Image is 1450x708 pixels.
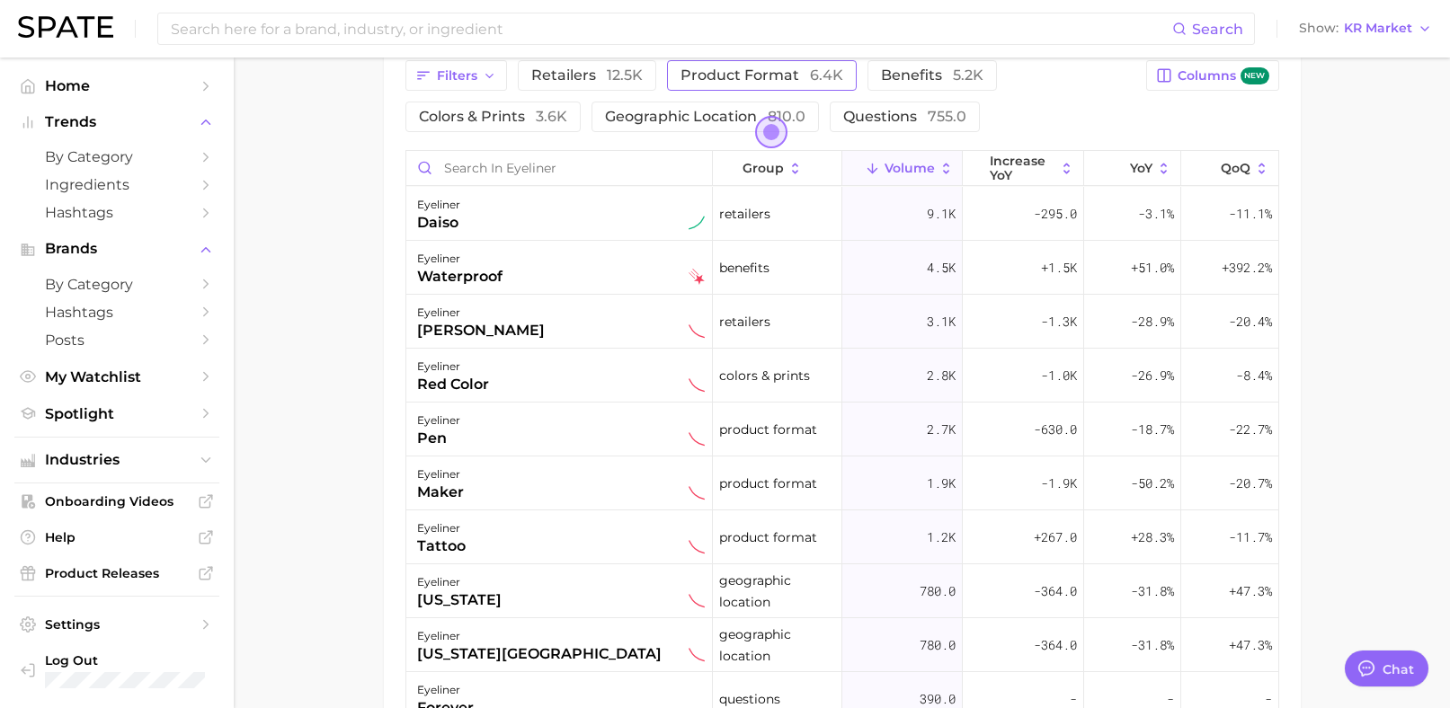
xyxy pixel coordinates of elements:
span: Product Releases [45,565,189,581]
span: geographic location [719,570,835,613]
span: 5.2k [953,66,983,84]
img: sustained riser [689,215,705,231]
span: geographic location [719,624,835,667]
span: -20.4% [1229,311,1272,332]
span: -11.1% [1229,203,1272,225]
span: benefits [719,257,769,279]
img: sustained decliner [689,538,705,554]
button: eyelinerdaisosustained riserretailers9.1k-295.0-3.1%-11.1% [406,187,1278,241]
button: ShowKR Market [1294,17,1437,40]
span: Settings [45,616,189,633]
a: My Watchlist [14,363,219,391]
button: eyelinertattoosustained declinerproduct format1.2k+267.0+28.3%-11.7% [406,510,1278,564]
span: Spotlight [45,405,189,422]
span: My Watchlist [45,368,189,385]
button: eyeliner[US_STATE][GEOGRAPHIC_DATA]sustained declinergeographic location780.0-364.0-31.8%+47.3% [406,618,1278,672]
span: 4.5k [927,257,956,279]
div: eyeliner [417,302,545,323]
span: +392.2% [1222,257,1272,279]
img: SPATE [18,16,113,38]
a: Settings [14,611,219,638]
span: 3.1k [927,311,956,332]
span: Show [1299,23,1339,33]
button: eyelinerred colorsustained declinercolors & prints2.8k-1.0k-26.9%-8.4% [406,349,1278,403]
span: -364.0 [1034,634,1077,656]
span: -26.9% [1131,365,1174,386]
span: by Category [45,276,189,293]
button: eyelinerpensustained declinerproduct format2.7k-630.0-18.7%-22.7% [406,403,1278,456]
span: benefits [881,66,983,84]
span: 12.5k [607,66,643,84]
span: Volume [885,161,935,175]
span: group [743,161,784,175]
span: -1.9k [1041,473,1077,494]
span: +1.5k [1041,257,1077,279]
div: [PERSON_NAME] [417,320,545,341]
span: product format [719,419,817,440]
span: Posts [45,332,189,349]
span: -364.0 [1034,580,1077,602]
span: by Category [45,148,189,165]
span: retailers [719,311,770,332]
span: -295.0 [1034,203,1077,225]
button: Brands [14,235,219,262]
span: Log Out [45,652,205,668]
div: eyeliner [417,464,464,485]
div: [US_STATE][GEOGRAPHIC_DATA] [417,643,662,665]
span: -31.8% [1131,634,1174,656]
span: Columns [1178,67,1268,84]
span: -20.7% [1229,473,1272,494]
button: Open the dialog [755,116,787,148]
span: Help [45,529,189,545]
span: -8.4% [1236,365,1272,386]
div: maker [417,482,464,503]
span: Ingredients [45,176,189,193]
img: sustained decliner [689,484,705,500]
a: Hashtags [14,199,219,226]
span: new [1241,67,1269,84]
span: 780.0 [920,634,956,656]
span: colors & prints [419,108,567,125]
span: retailers [719,203,770,225]
a: Home [14,72,219,100]
a: Help [14,524,219,551]
div: eyeliner [417,194,460,216]
div: eyeliner [417,248,503,270]
a: Log out. Currently logged in with e-mail jkno@cosmax.com. [14,647,219,694]
span: Filters [437,68,477,84]
span: +28.3% [1131,527,1174,548]
a: Product Releases [14,560,219,587]
img: sustained decliner [689,430,705,447]
span: geographic location [605,108,805,125]
span: 755.0 [928,108,966,125]
button: eyelinerwaterprooffalling starbenefits4.5k+1.5k+51.0%+392.2% [406,241,1278,295]
div: waterproof [417,266,503,288]
span: colors & prints [719,365,810,386]
span: 3.6k [536,108,567,125]
button: Industries [14,447,219,473]
span: -3.1% [1138,203,1174,225]
img: sustained decliner [689,376,705,393]
span: -11.7% [1229,527,1272,548]
span: 2.7k [927,419,956,440]
span: -22.7% [1229,419,1272,440]
a: by Category [14,270,219,298]
span: Search [1192,21,1243,38]
span: 1.2k [927,527,956,548]
span: -18.7% [1131,419,1174,440]
button: Columnsnew [1146,60,1278,91]
span: product format [681,66,843,84]
div: tattoo [417,535,466,557]
img: sustained decliner [689,592,705,608]
button: eyeliner[US_STATE]sustained declinergeographic location780.0-364.0-31.8%+47.3% [406,564,1278,618]
div: daiso [417,212,460,234]
span: +51.0% [1131,257,1174,279]
span: 1.9k [927,473,956,494]
span: -1.0k [1041,365,1077,386]
div: red color [417,374,489,395]
span: retailers [531,66,643,84]
img: sustained decliner [689,646,705,662]
div: eyeliner [417,356,489,377]
span: -1.3k [1041,311,1077,332]
span: QoQ [1221,161,1250,175]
